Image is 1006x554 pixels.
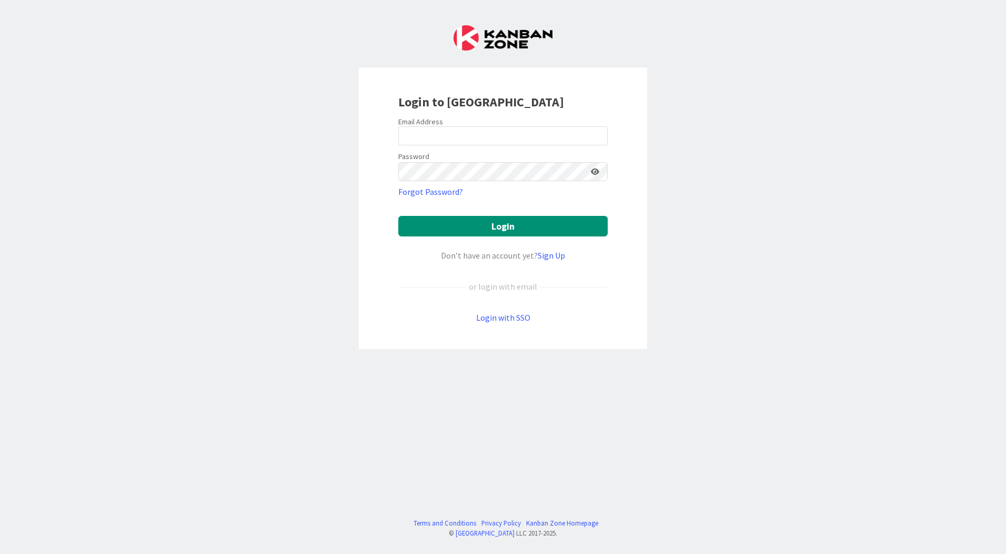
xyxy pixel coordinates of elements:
[398,216,608,236] button: Login
[398,117,443,126] label: Email Address
[476,312,530,323] a: Login with SSO
[408,528,598,538] div: © LLC 2017- 2025 .
[398,94,564,110] b: Login to [GEOGRAPHIC_DATA]
[454,25,552,51] img: Kanban Zone
[398,151,429,162] label: Password
[466,280,540,293] div: or login with email
[456,529,515,537] a: [GEOGRAPHIC_DATA]
[481,518,521,528] a: Privacy Policy
[538,250,565,261] a: Sign Up
[398,249,608,262] div: Don’t have an account yet?
[398,185,463,198] a: Forgot Password?
[414,518,476,528] a: Terms and Conditions
[526,518,598,528] a: Kanban Zone Homepage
